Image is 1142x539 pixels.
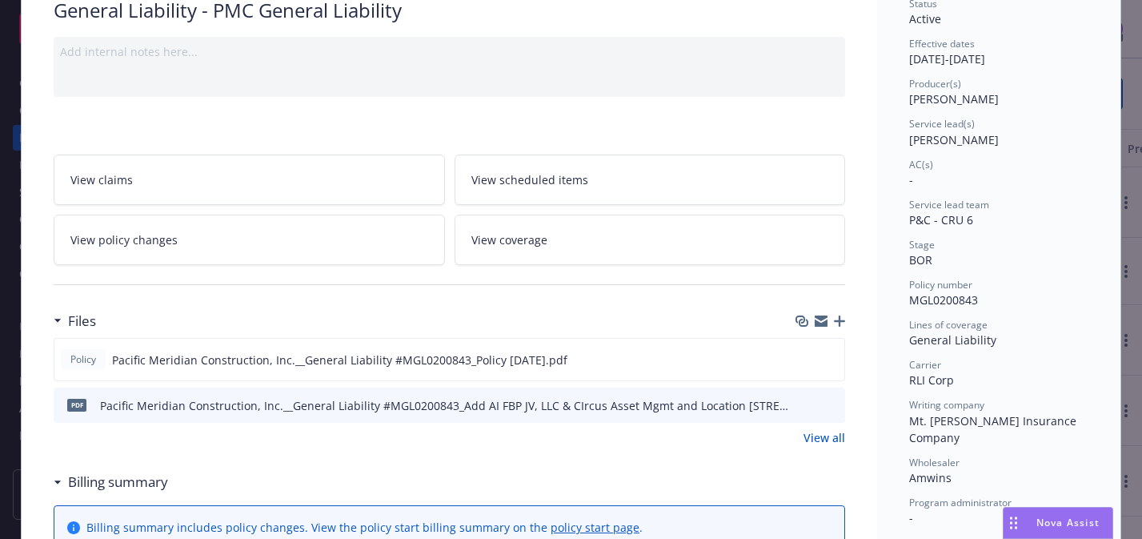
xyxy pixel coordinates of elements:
[909,398,984,412] span: Writing company
[1036,516,1100,529] span: Nova Assist
[909,11,941,26] span: Active
[909,132,999,147] span: [PERSON_NAME]
[60,43,839,60] div: Add internal notes here...
[909,238,935,251] span: Stage
[909,172,913,187] span: -
[909,37,975,50] span: Effective dates
[68,472,168,493] h3: Billing summary
[70,171,133,188] span: View claims
[909,318,988,332] span: Lines of coverage
[909,470,952,485] span: Amwins
[100,397,792,414] div: Pacific Meridian Construction, Inc.__General Liability #MGL0200843_Add AI FBP JV, LLC & CIrcus As...
[112,352,567,368] span: Pacific Meridian Construction, Inc.__General Liability #MGL0200843_Policy [DATE].pdf
[909,198,989,211] span: Service lead team
[54,472,168,493] div: Billing summary
[909,456,960,469] span: Wholesaler
[54,155,445,205] a: View claims
[909,496,1012,509] span: Program administrator
[824,397,839,414] button: preview file
[67,352,99,367] span: Policy
[67,399,86,411] span: pdf
[799,397,811,414] button: download file
[1003,507,1113,539] button: Nova Assist
[54,311,96,332] div: Files
[86,519,643,536] div: Billing summary includes policy changes. View the policy start billing summary on the .
[909,372,954,388] span: RLI Corp
[909,117,975,131] span: Service lead(s)
[909,212,973,227] span: P&C - CRU 6
[909,252,932,267] span: BOR
[798,352,811,368] button: download file
[909,77,961,91] span: Producer(s)
[455,215,846,265] a: View coverage
[455,155,846,205] a: View scheduled items
[909,37,1088,67] div: [DATE] - [DATE]
[909,413,1080,445] span: Mt. [PERSON_NAME] Insurance Company
[54,215,445,265] a: View policy changes
[471,231,547,248] span: View coverage
[70,231,178,248] span: View policy changes
[823,352,838,368] button: preview file
[803,429,845,446] a: View all
[909,91,999,107] span: [PERSON_NAME]
[471,171,588,188] span: View scheduled items
[909,510,913,525] span: -
[551,520,639,535] a: policy start page
[909,358,941,372] span: Carrier
[909,158,933,171] span: AC(s)
[1004,508,1024,538] div: Drag to move
[909,292,978,308] span: MGL0200843
[909,332,1088,348] div: General Liability
[909,278,972,292] span: Policy number
[68,311,96,332] h3: Files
